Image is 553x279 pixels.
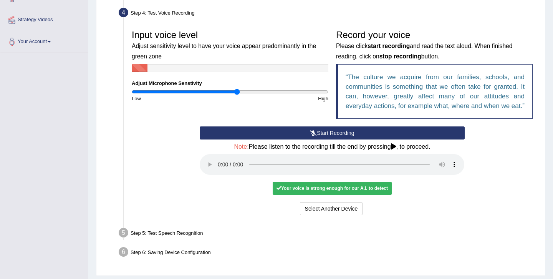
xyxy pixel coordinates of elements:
[132,43,316,59] small: Adjust sensitivity level to have your voice appear predominantly in the green zone
[379,53,421,60] b: stop recording
[115,226,541,242] div: Step 5: Test Speech Recognition
[0,31,88,50] a: Your Account
[368,43,410,49] b: start recording
[200,126,464,139] button: Start Recording
[346,73,525,110] q: The culture we acquire from our families, schools, and communities is something that we often tak...
[230,95,332,102] div: High
[336,30,533,60] h3: Record your voice
[300,202,363,215] button: Select Another Device
[200,143,464,150] h4: Please listen to the recording till the end by pressing , to proceed.
[115,245,541,262] div: Step 6: Saving Device Configuration
[115,5,541,22] div: Step 4: Test Voice Recording
[0,9,88,28] a: Strategy Videos
[132,80,202,87] label: Adjust Microphone Senstivity
[132,30,328,60] h3: Input voice level
[273,182,392,195] div: Your voice is strong enough for our A.I. to detect
[128,95,230,102] div: Low
[336,43,512,59] small: Please click and read the text aloud. When finished reading, click on button.
[234,143,248,150] span: Note:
